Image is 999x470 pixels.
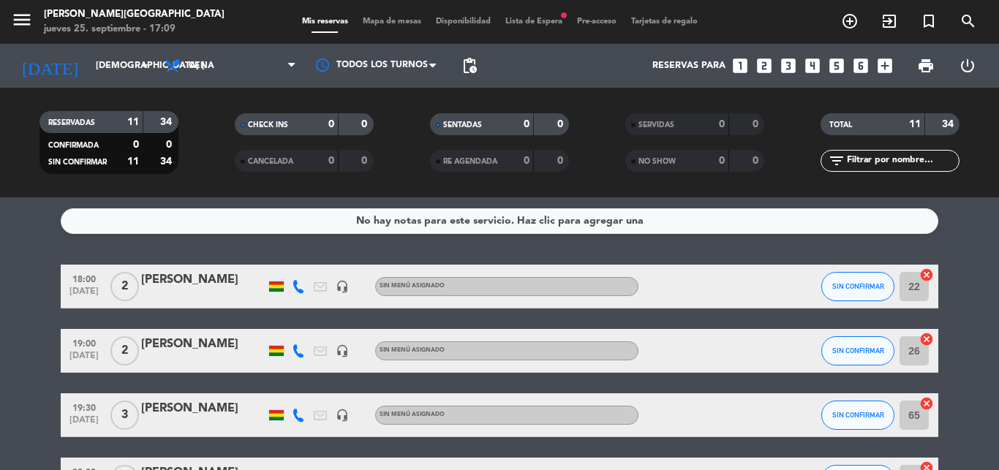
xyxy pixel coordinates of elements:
[498,18,570,26] span: Lista de Espera
[11,9,33,36] button: menu
[189,61,214,71] span: Cena
[356,213,644,230] div: No hay notas para este servicio. Haz clic para agregar una
[652,61,725,71] span: Reservas para
[380,412,445,417] span: Sin menú asignado
[638,121,674,129] span: SERVIDAS
[821,336,894,365] button: SIN CONFIRMAR
[160,117,175,127] strong: 34
[48,159,107,166] span: SIN CONFIRMAR
[557,156,566,166] strong: 0
[559,11,568,20] span: fiber_manual_record
[919,268,934,282] i: cancel
[66,415,102,432] span: [DATE]
[845,153,959,169] input: Filtrar por nombre...
[832,282,884,290] span: SIN CONFIRMAR
[570,18,624,26] span: Pre-acceso
[48,119,95,126] span: RESERVADAS
[66,351,102,368] span: [DATE]
[959,57,976,75] i: power_settings_new
[461,57,478,75] span: pending_actions
[832,411,884,419] span: SIN CONFIRMAR
[295,18,355,26] span: Mis reservas
[328,119,334,129] strong: 0
[524,119,529,129] strong: 0
[44,22,225,37] div: jueves 25. septiembre - 17:09
[919,332,934,346] i: cancel
[141,399,265,418] div: [PERSON_NAME]
[380,347,445,353] span: Sin menú asignado
[127,117,139,127] strong: 11
[803,56,822,75] i: looks_4
[557,119,566,129] strong: 0
[248,158,293,165] span: CANCELADA
[336,344,349,357] i: headset_mic
[443,121,482,129] span: SENTADAS
[960,12,977,30] i: search
[753,156,761,166] strong: 0
[11,9,33,31] i: menu
[443,158,497,165] span: RE AGENDADA
[66,270,102,287] span: 18:00
[328,156,334,166] strong: 0
[336,409,349,422] i: headset_mic
[361,156,370,166] strong: 0
[48,142,99,149] span: CONFIRMADA
[946,44,988,88] div: LOG OUT
[828,152,845,170] i: filter_list
[66,334,102,351] span: 19:00
[336,280,349,293] i: headset_mic
[753,119,761,129] strong: 0
[909,119,921,129] strong: 11
[127,156,139,167] strong: 11
[821,272,894,301] button: SIN CONFIRMAR
[429,18,498,26] span: Disponibilidad
[248,121,288,129] span: CHECK INS
[919,396,934,411] i: cancel
[133,140,139,150] strong: 0
[355,18,429,26] span: Mapa de mesas
[821,401,894,430] button: SIN CONFIRMAR
[638,158,676,165] span: NO SHOW
[841,12,859,30] i: add_circle_outline
[66,398,102,415] span: 19:30
[141,335,265,354] div: [PERSON_NAME]
[11,50,88,82] i: [DATE]
[624,18,705,26] span: Tarjetas de regalo
[110,336,139,365] span: 2
[44,7,225,22] div: [PERSON_NAME][GEOGRAPHIC_DATA]
[942,119,957,129] strong: 34
[524,156,529,166] strong: 0
[851,56,870,75] i: looks_6
[920,12,938,30] i: turned_in_not
[160,156,175,167] strong: 34
[827,56,846,75] i: looks_5
[719,119,725,129] strong: 0
[166,140,175,150] strong: 0
[875,56,894,75] i: add_box
[136,57,154,75] i: arrow_drop_down
[380,283,445,289] span: Sin menú asignado
[755,56,774,75] i: looks_two
[141,270,265,289] div: [PERSON_NAME]
[719,156,725,166] strong: 0
[110,272,139,301] span: 2
[829,121,852,129] span: TOTAL
[779,56,798,75] i: looks_3
[917,57,935,75] span: print
[110,401,139,430] span: 3
[881,12,898,30] i: exit_to_app
[66,287,102,303] span: [DATE]
[731,56,750,75] i: looks_one
[361,119,370,129] strong: 0
[832,346,884,355] span: SIN CONFIRMAR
